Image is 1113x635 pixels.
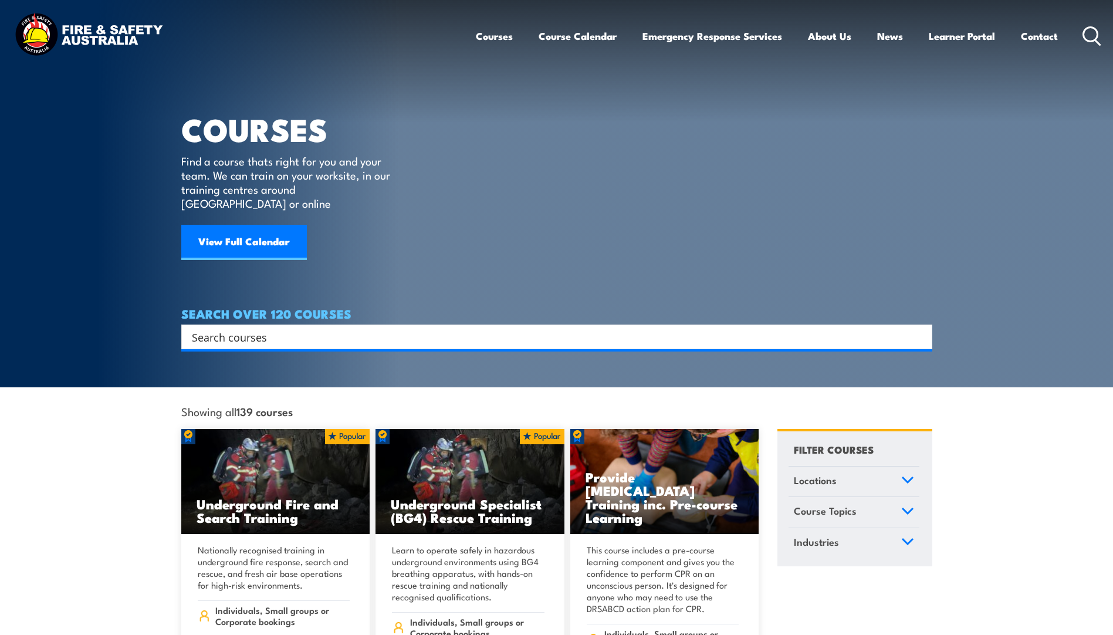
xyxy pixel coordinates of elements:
a: Contact [1021,21,1058,52]
span: Locations [794,472,837,488]
form: Search form [194,329,909,345]
p: This course includes a pre-course learning component and gives you the confidence to perform CPR ... [587,544,739,614]
a: Provide [MEDICAL_DATA] Training inc. Pre-course Learning [570,429,759,535]
img: Underground mine rescue [375,429,564,535]
span: Course Topics [794,503,857,519]
a: Course Topics [789,497,919,528]
h4: SEARCH OVER 120 COURSES [181,307,932,320]
a: News [877,21,903,52]
a: Underground Specialist (BG4) Rescue Training [375,429,564,535]
p: Find a course thats right for you and your team. We can train on your worksite, in our training c... [181,154,395,210]
strong: 139 courses [236,403,293,419]
img: Underground mine rescue [181,429,370,535]
h3: Underground Fire and Search Training [197,497,355,524]
h1: COURSES [181,115,407,143]
h3: Provide [MEDICAL_DATA] Training inc. Pre-course Learning [586,470,744,524]
a: Industries [789,528,919,559]
a: Underground Fire and Search Training [181,429,370,535]
a: Course Calendar [539,21,617,52]
img: Low Voltage Rescue and Provide CPR [570,429,759,535]
h4: FILTER COURSES [794,441,874,457]
a: View Full Calendar [181,225,307,260]
a: About Us [808,21,851,52]
h3: Underground Specialist (BG4) Rescue Training [391,497,549,524]
button: Search magnifier button [912,329,928,345]
p: Nationally recognised training in underground fire response, search and rescue, and fresh air bas... [198,544,350,591]
a: Courses [476,21,513,52]
p: Learn to operate safely in hazardous underground environments using BG4 breathing apparatus, with... [392,544,544,603]
a: Emergency Response Services [642,21,782,52]
input: Search input [192,328,906,346]
span: Individuals, Small groups or Corporate bookings [215,604,350,627]
span: Showing all [181,405,293,417]
a: Locations [789,467,919,497]
span: Industries [794,534,839,550]
a: Learner Portal [929,21,995,52]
